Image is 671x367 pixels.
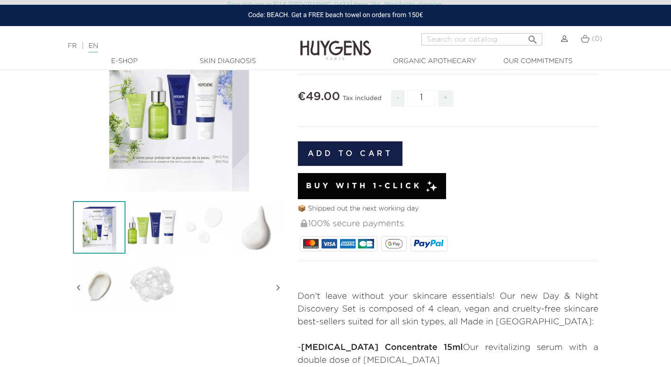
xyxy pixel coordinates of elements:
[73,264,84,312] i: 
[421,33,542,46] input: Search
[180,56,275,66] a: Skin Diagnosis
[340,239,356,248] img: AMEX
[438,90,453,107] span: +
[300,214,599,234] div: 100% secure payments
[322,239,337,248] img: VISA
[298,341,599,367] p: - Our revitalizing serum with a double dose of [MEDICAL_DATA]
[298,290,599,329] p: Don't leave without your skincare essentials! Our new Day & Night Discovery Set is composed of 4 ...
[63,40,272,52] div: |
[301,220,307,227] img: 100% secure payments
[343,88,382,114] div: Tax included
[68,43,77,49] a: FR
[524,30,541,43] button: 
[298,91,340,102] span: €49.00
[527,31,538,43] i: 
[298,141,403,166] button: Add to cart
[303,239,319,248] img: MASTERCARD
[358,239,374,248] img: CB_NATIONALE
[491,56,585,66] a: Our commitments
[301,343,463,352] strong: [MEDICAL_DATA] Concentrate 15ml
[385,239,403,248] img: google_pay
[89,43,98,53] a: EN
[407,90,436,106] input: Quantity
[300,25,371,62] img: Huygens
[298,204,599,214] p: 📦 Shipped out the next working day
[272,264,284,312] i: 
[592,36,602,42] span: (0)
[77,56,172,66] a: E-Shop
[387,56,482,66] a: Organic Apothecary
[391,90,404,107] span: -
